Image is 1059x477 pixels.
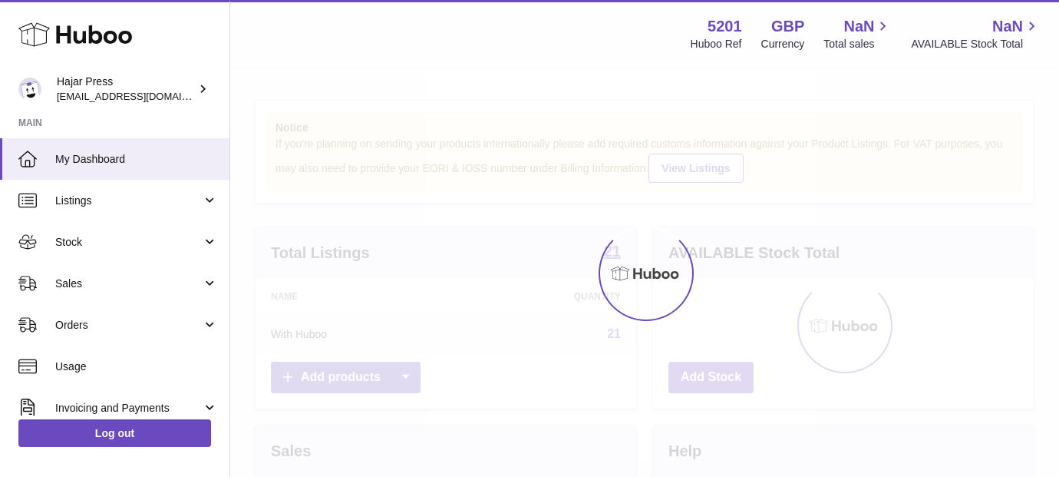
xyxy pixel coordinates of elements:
[911,37,1041,51] span: AVAILABLE Stock Total
[55,194,202,208] span: Listings
[18,419,211,447] a: Log out
[57,75,195,104] div: Hajar Press
[55,359,218,374] span: Usage
[708,16,742,37] strong: 5201
[18,78,41,101] img: editorial@hajarpress.com
[55,277,202,291] span: Sales
[823,37,892,51] span: Total sales
[55,318,202,333] span: Orders
[55,152,218,167] span: My Dashboard
[992,16,1023,37] span: NaN
[823,16,892,51] a: NaN Total sales
[55,401,202,416] span: Invoicing and Payments
[843,16,874,37] span: NaN
[55,235,202,250] span: Stock
[57,90,226,102] span: [EMAIL_ADDRESS][DOMAIN_NAME]
[771,16,804,37] strong: GBP
[761,37,805,51] div: Currency
[911,16,1041,51] a: NaN AVAILABLE Stock Total
[691,37,742,51] div: Huboo Ref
